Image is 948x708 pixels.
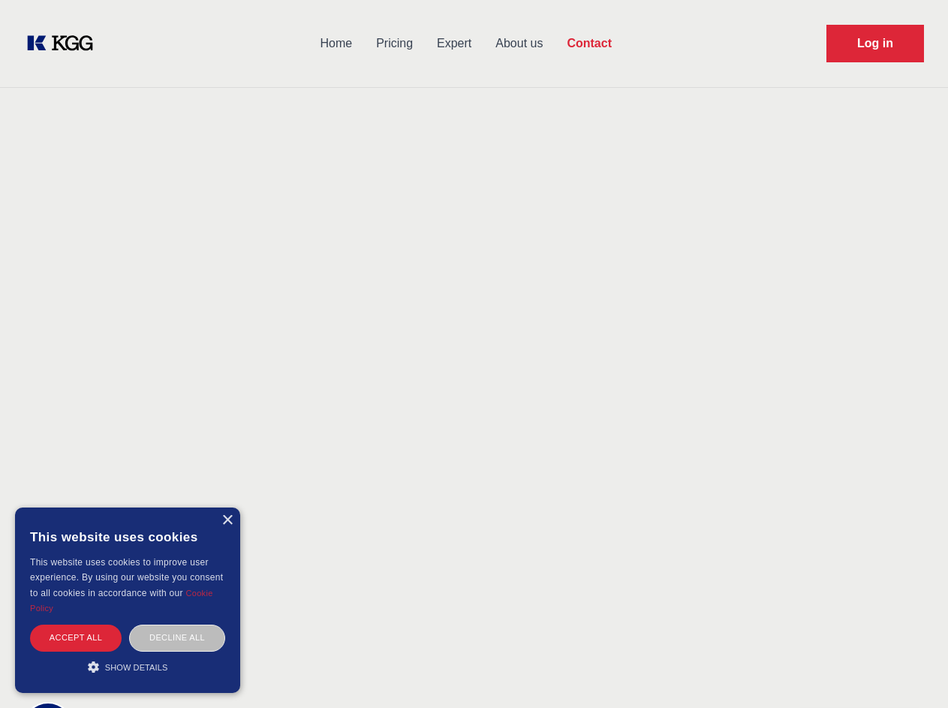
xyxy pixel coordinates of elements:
div: Accept all [30,625,122,651]
span: This website uses cookies to improve user experience. By using our website you consent to all coo... [30,557,223,598]
div: Close [221,515,233,526]
a: About us [483,24,555,63]
div: Show details [30,659,225,674]
a: Expert [425,24,483,63]
a: Cookie Policy [30,589,213,613]
div: Decline all [129,625,225,651]
a: KOL Knowledge Platform: Talk to Key External Experts (KEE) [24,32,105,56]
div: This website uses cookies [30,519,225,555]
a: Home [308,24,364,63]
a: Request Demo [826,25,924,62]
iframe: Chat Widget [873,636,948,708]
a: Pricing [364,24,425,63]
a: Contact [555,24,624,63]
span: Show details [105,663,168,672]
